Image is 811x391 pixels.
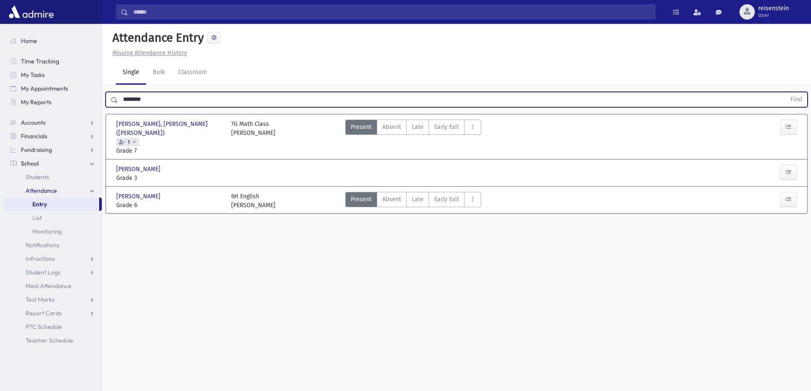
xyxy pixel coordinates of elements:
[109,49,187,57] a: Missing Attendance History
[351,195,372,204] span: Present
[758,5,789,12] span: reisenstein
[128,4,655,20] input: Search
[21,98,52,106] span: My Reports
[345,192,481,210] div: AttTypes
[3,279,102,293] a: Meal Attendance
[3,238,102,252] a: Notifications
[231,192,275,210] div: 6H English [PERSON_NAME]
[3,265,102,279] a: Student Logs
[32,228,62,235] span: Monitoring
[7,3,56,20] img: AdmirePro
[434,195,459,204] span: Early Exit
[116,165,162,174] span: [PERSON_NAME]
[116,61,146,85] a: Single
[116,174,223,183] span: Grade 3
[21,37,37,45] span: Home
[3,129,102,143] a: Financials
[382,195,401,204] span: Absent
[146,61,172,85] a: Bulk
[21,57,59,65] span: Time Tracking
[3,95,102,109] a: My Reports
[26,296,54,303] span: Test Marks
[3,306,102,320] a: Report Cards
[412,123,424,131] span: Late
[412,195,424,204] span: Late
[3,334,102,347] a: Teacher Schedule
[3,225,102,238] a: Monitoring
[758,12,789,19] span: User
[116,201,223,210] span: Grade 6
[231,120,275,155] div: 7G Math Class [PERSON_NAME]
[785,92,807,107] button: Find
[26,323,62,331] span: PTC Schedule
[21,85,68,92] span: My Appointments
[3,293,102,306] a: Test Marks
[26,282,72,290] span: Meal Attendance
[351,123,372,131] span: Present
[21,71,45,79] span: My Tasks
[112,49,187,57] u: Missing Attendance History
[3,320,102,334] a: PTC Schedule
[3,252,102,265] a: Infractions
[382,123,401,131] span: Absent
[32,200,47,208] span: Entry
[172,61,214,85] a: Classroom
[3,68,102,82] a: My Tasks
[21,132,47,140] span: Financials
[26,255,55,263] span: Infractions
[3,116,102,129] a: Accounts
[26,268,60,276] span: Student Logs
[116,146,223,155] span: Grade 7
[434,123,459,131] span: Early Exit
[26,187,57,194] span: Attendance
[109,31,204,45] h5: Attendance Entry
[26,241,59,249] span: Notifications
[26,309,62,317] span: Report Cards
[126,140,132,145] span: 1
[21,119,46,126] span: Accounts
[3,54,102,68] a: Time Tracking
[116,192,162,201] span: [PERSON_NAME]
[3,184,102,197] a: Attendance
[3,197,99,211] a: Entry
[3,157,102,170] a: School
[3,82,102,95] a: My Appointments
[3,211,102,225] a: List
[3,143,102,157] a: Fundraising
[345,120,481,155] div: AttTypes
[26,337,73,344] span: Teacher Schedule
[32,214,42,222] span: List
[3,34,102,48] a: Home
[26,173,49,181] span: Students
[3,170,102,184] a: Students
[116,120,223,137] span: [PERSON_NAME], [PERSON_NAME] ([PERSON_NAME])
[21,146,52,154] span: Fundraising
[21,160,39,167] span: School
